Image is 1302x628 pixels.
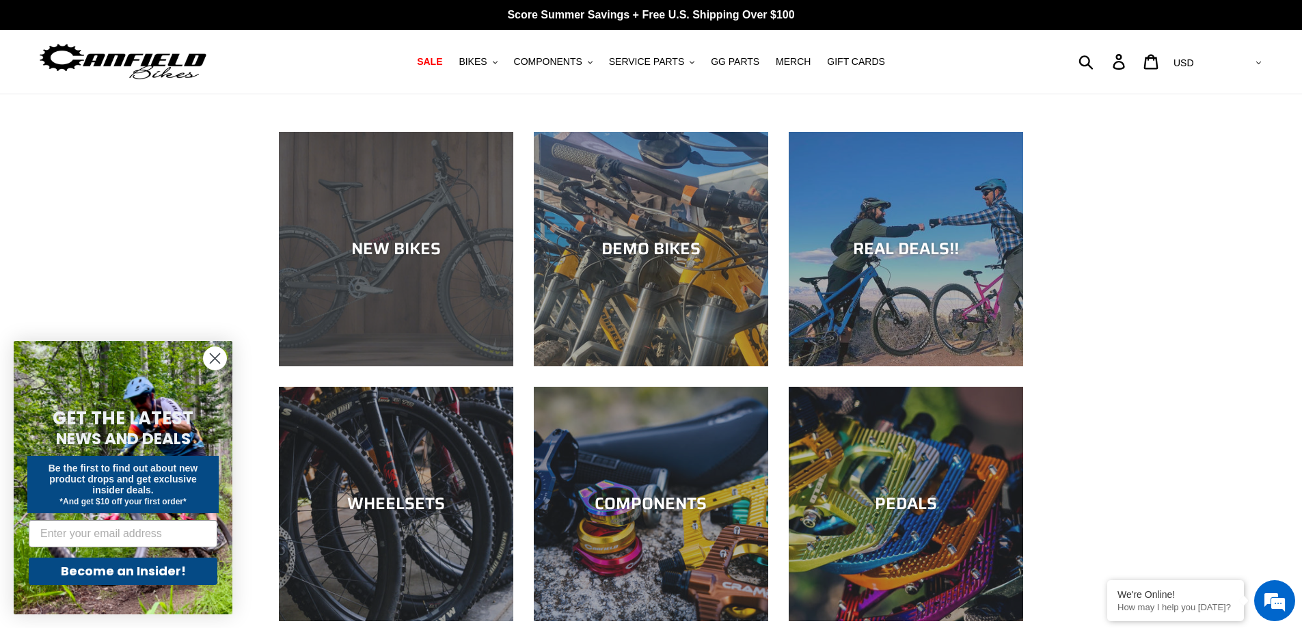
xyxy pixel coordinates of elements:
[704,53,766,71] a: GG PARTS
[1117,589,1234,600] div: We're Online!
[514,56,582,68] span: COMPONENTS
[459,56,487,68] span: BIKES
[49,463,198,495] span: Be the first to find out about new product drops and get exclusive insider deals.
[827,56,885,68] span: GIFT CARDS
[789,239,1023,259] div: REAL DEALS!!
[417,56,442,68] span: SALE
[534,239,768,259] div: DEMO BIKES
[1086,46,1121,77] input: Search
[279,239,513,259] div: NEW BIKES
[59,497,186,506] span: *And get $10 off your first order*
[609,56,684,68] span: SERVICE PARTS
[452,53,504,71] button: BIKES
[789,494,1023,514] div: PEDALS
[53,406,193,431] span: GET THE LATEST
[776,56,811,68] span: MERCH
[203,346,227,370] button: Close dialog
[769,53,817,71] a: MERCH
[602,53,701,71] button: SERVICE PARTS
[279,387,513,621] a: WHEELSETS
[507,53,599,71] button: COMPONENTS
[38,40,208,83] img: Canfield Bikes
[534,132,768,366] a: DEMO BIKES
[789,387,1023,621] a: PEDALS
[56,428,191,450] span: NEWS AND DEALS
[279,494,513,514] div: WHEELSETS
[820,53,892,71] a: GIFT CARDS
[534,387,768,621] a: COMPONENTS
[534,494,768,514] div: COMPONENTS
[279,132,513,366] a: NEW BIKES
[789,132,1023,366] a: REAL DEALS!!
[29,520,217,547] input: Enter your email address
[711,56,759,68] span: GG PARTS
[410,53,449,71] a: SALE
[1117,602,1234,612] p: How may I help you today?
[29,558,217,585] button: Become an Insider!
